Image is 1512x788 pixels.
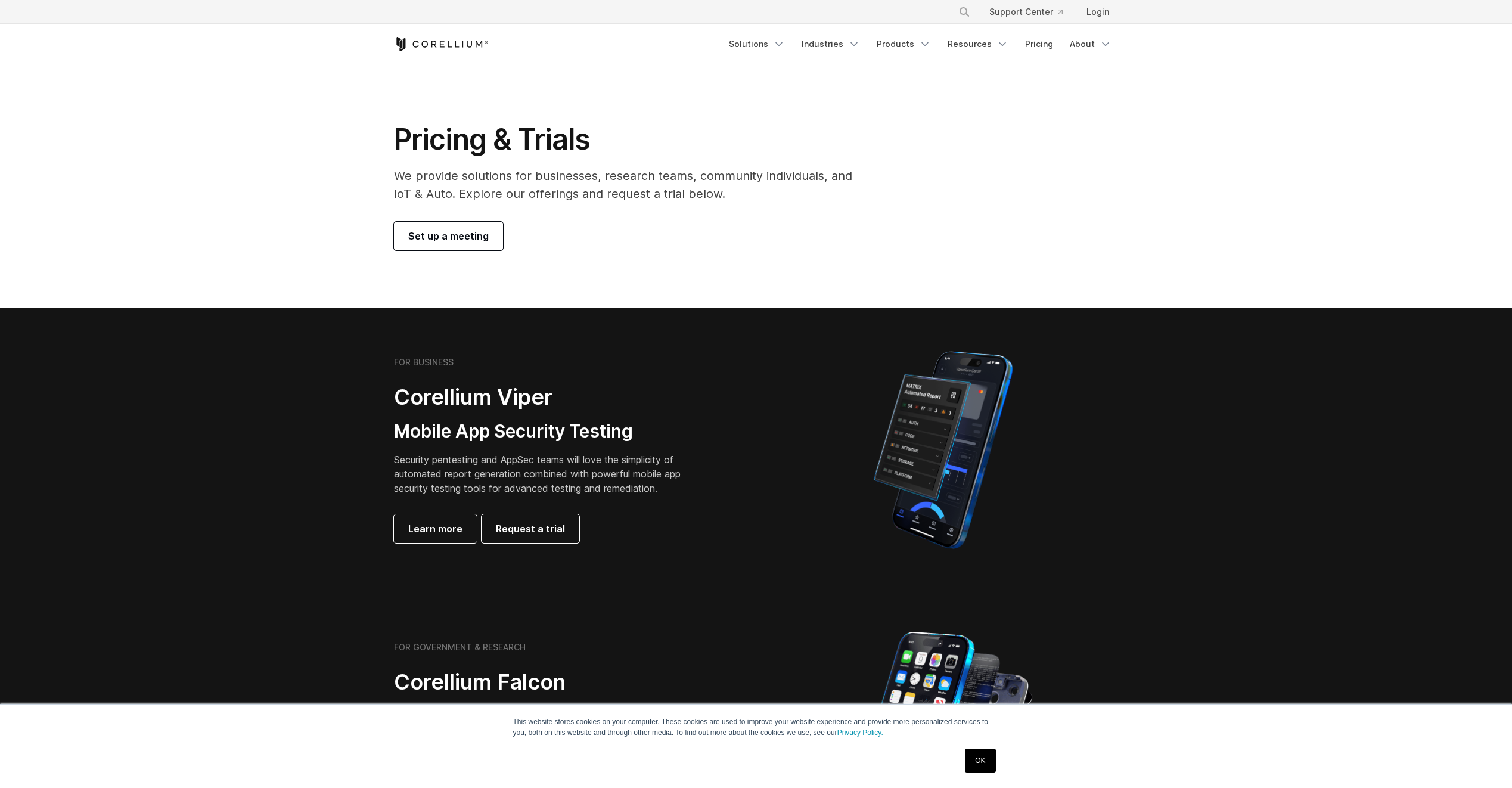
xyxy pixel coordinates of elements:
[394,122,869,157] h1: Pricing & Trials
[394,357,454,368] h6: FOR BUSINESS
[394,669,728,696] h2: Corellium Falcon
[1077,1,1119,23] a: Login
[394,167,869,203] p: We provide solutions for businesses, research teams, community individuals, and IoT & Auto. Explo...
[1063,33,1119,55] a: About
[954,1,975,23] button: Search
[394,514,477,543] a: Learn more
[482,514,579,543] a: Request a trial
[408,229,489,243] span: Set up a meeting
[1018,33,1060,55] a: Pricing
[853,346,1033,554] img: Corellium MATRIX automated report on iPhone showing app vulnerability test results across securit...
[394,420,699,443] h3: Mobile App Security Testing
[513,716,999,738] p: This website stores cookies on your computer. These cookies are used to improve your website expe...
[408,522,462,536] span: Learn more
[394,642,526,653] h6: FOR GOVERNMENT & RESEARCH
[394,452,699,495] p: Security pentesting and AppSec teams will love the simplicity of automated report generation comb...
[980,1,1072,23] a: Support Center
[965,749,995,773] a: OK
[394,37,489,51] a: Corellium Home
[837,728,883,737] a: Privacy Policy.
[940,33,1016,55] a: Resources
[722,33,1119,55] div: Navigation Menu
[722,33,792,55] a: Solutions
[794,33,867,55] a: Industries
[394,384,699,411] h2: Corellium Viper
[870,33,938,55] a: Products
[496,522,565,536] span: Request a trial
[394,222,503,250] a: Set up a meeting
[944,1,1119,23] div: Navigation Menu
